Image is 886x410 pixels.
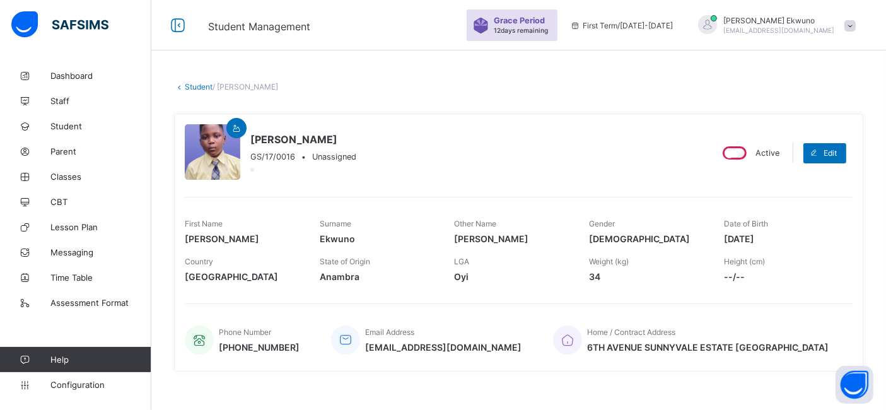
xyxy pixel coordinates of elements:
span: [DATE] [724,233,840,244]
span: / [PERSON_NAME] [213,82,278,91]
span: Grace Period [494,16,545,25]
span: [EMAIL_ADDRESS][DOMAIN_NAME] [723,26,835,34]
span: Messaging [50,247,151,257]
span: Lesson Plan [50,222,151,232]
span: 12 days remaining [494,26,548,34]
span: [DEMOGRAPHIC_DATA] [589,233,705,244]
span: Country [185,257,213,266]
span: [EMAIL_ADDRESS][DOMAIN_NAME] [365,342,522,353]
span: Dashboard [50,71,151,81]
span: 6TH AVENUE SUNNYVALE ESTATE [GEOGRAPHIC_DATA] [587,342,829,353]
span: Student [50,121,151,131]
span: [GEOGRAPHIC_DATA] [185,271,301,282]
span: --/-- [724,271,840,282]
span: Configuration [50,380,151,390]
span: GS/17/0016 [250,152,295,161]
span: [PERSON_NAME] [250,133,356,146]
span: State of Origin [320,257,370,266]
span: 34 [589,271,705,282]
span: First Name [185,219,223,228]
button: Open asap [836,366,873,404]
span: Edit [824,148,837,158]
span: [PERSON_NAME] [185,233,301,244]
span: Active [755,148,779,158]
span: [PERSON_NAME] [455,233,571,244]
span: Staff [50,96,151,106]
span: Classes [50,172,151,182]
span: Other Name [455,219,497,228]
span: Surname [320,219,351,228]
span: Assessment Format [50,298,151,308]
img: safsims [11,11,108,38]
span: Height (cm) [724,257,765,266]
span: Anambra [320,271,436,282]
span: [PERSON_NAME] Ekwuno [723,16,835,25]
span: Date of Birth [724,219,768,228]
div: • [250,152,356,161]
div: VivianEkwuno [685,15,862,36]
span: Gender [589,219,615,228]
span: LGA [455,257,470,266]
span: Phone Number [219,327,271,337]
span: Student Management [208,20,310,33]
span: session/term information [570,21,673,30]
span: Home / Contract Address [587,327,675,337]
img: sticker-purple.71386a28dfed39d6af7621340158ba97.svg [473,18,489,33]
a: Student [185,82,213,91]
span: Parent [50,146,151,156]
span: Email Address [365,327,414,337]
span: Ekwuno [320,233,436,244]
span: Weight (kg) [589,257,629,266]
span: Oyi [455,271,571,282]
span: Unassigned [312,152,356,161]
span: Help [50,354,151,365]
span: CBT [50,197,151,207]
span: Time Table [50,272,151,283]
span: [PHONE_NUMBER] [219,342,300,353]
